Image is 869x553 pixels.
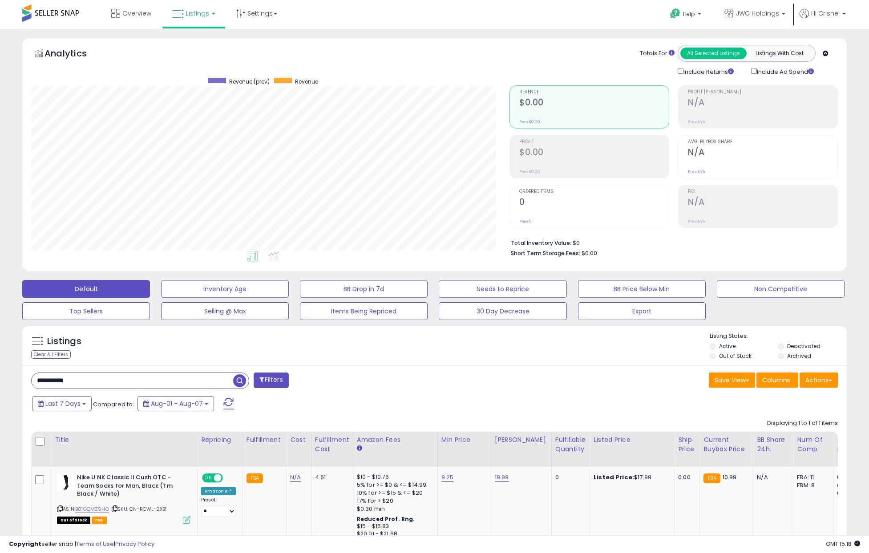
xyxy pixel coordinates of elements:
[201,497,236,517] div: Preset:
[357,481,431,489] div: 5% for >= $0 & <= $14.99
[511,237,831,248] li: $0
[703,473,720,483] small: FBA
[300,302,428,320] button: Items Being Repriced
[578,302,706,320] button: Export
[186,9,209,18] span: Listings
[688,90,837,95] span: Profit [PERSON_NAME]
[9,540,41,548] strong: Copyright
[45,399,81,408] span: Last 7 Days
[229,78,270,85] span: Revenue (prev)
[22,302,150,320] button: Top Sellers
[688,119,705,124] small: Prev: N/A
[295,78,318,85] span: Revenue
[247,435,283,445] div: Fulfillment
[767,419,838,428] div: Displaying 1 to 1 of 1 items
[678,435,696,454] div: Ship Price
[787,352,811,360] label: Archived
[719,342,736,350] label: Active
[578,280,706,298] button: BB Price Below Min
[746,48,812,59] button: Listings With Cost
[76,540,114,548] a: Terms of Use
[511,249,580,257] b: Short Term Storage Fees:
[688,219,705,224] small: Prev: N/A
[441,435,487,445] div: Min Price
[688,189,837,194] span: ROI
[44,47,104,62] h5: Analytics
[811,9,840,18] span: Hi Crisnel
[47,335,81,348] h5: Listings
[519,219,532,224] small: Prev: 0
[161,302,289,320] button: Selling @ Max
[495,473,509,482] a: 19.99
[800,9,846,29] a: Hi Crisnel
[797,481,826,489] div: FBM: 8
[594,473,667,481] div: $17.99
[92,517,107,524] span: FBA
[357,445,362,453] small: Amazon Fees.
[519,140,669,144] span: Profit
[357,515,415,523] b: Reduced Prof. Rng.
[161,280,289,298] button: Inventory Age
[137,396,214,411] button: Aug-01 - Aug-07
[439,280,566,298] button: Needs to Reprice
[800,373,838,388] button: Actions
[315,473,346,481] div: 4.61
[357,530,431,538] div: $20.01 - $21.68
[594,473,634,481] b: Listed Price:
[57,473,190,523] div: ASIN:
[787,342,820,350] label: Deactivated
[315,435,349,454] div: Fulfillment Cost
[683,10,695,18] span: Help
[519,119,540,124] small: Prev: $0.00
[640,49,675,58] div: Totals For
[837,482,849,489] small: (0%)
[57,473,75,491] img: 21P28aTA81L._SL40_.jpg
[357,505,431,513] div: $0.30 min
[222,474,236,482] span: OFF
[519,97,669,109] h2: $0.00
[756,373,798,388] button: Columns
[290,435,307,445] div: Cost
[115,540,154,548] a: Privacy Policy
[663,1,710,29] a: Help
[736,9,779,18] span: JWC Holdings
[744,66,828,76] div: Include Ad Spend
[688,197,837,209] h2: N/A
[582,249,597,257] span: $0.00
[110,505,166,513] span: | SKU: CN-RCWL-2XB1
[519,189,669,194] span: Ordered Items
[555,435,586,454] div: Fulfillable Quantity
[688,140,837,144] span: Avg. Buybox Share
[203,474,214,482] span: ON
[719,352,752,360] label: Out of Stock
[519,169,540,174] small: Prev: $0.00
[519,197,669,209] h2: 0
[688,169,705,174] small: Prev: N/A
[9,540,154,549] div: seller snap | |
[441,473,454,482] a: 9.25
[757,435,789,454] div: BB Share 24h.
[688,97,837,109] h2: N/A
[247,473,263,483] small: FBA
[762,376,790,385] span: Columns
[495,435,548,445] div: [PERSON_NAME]
[670,8,681,19] i: Get Help
[55,435,194,445] div: Title
[357,523,431,530] div: $15 - $15.83
[122,9,151,18] span: Overview
[519,90,669,95] span: Revenue
[519,147,669,159] h2: $0.00
[254,373,288,388] button: Filters
[290,473,301,482] a: N/A
[723,473,737,481] span: 10.99
[357,489,431,497] div: 10% for >= $15 & <= $20
[709,373,755,388] button: Save View
[797,473,826,481] div: FBA: 11
[201,435,239,445] div: Repricing
[710,332,847,341] p: Listing States:
[75,505,109,513] a: B01GQMZ9HO
[826,540,860,548] span: 2025-08-15 15:18 GMT
[32,396,92,411] button: Last 7 Days
[594,435,671,445] div: Listed Price
[77,473,185,501] b: Nike U NK Classic II Cush OTC -Team Socks for Man, Black (Tm Black / White)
